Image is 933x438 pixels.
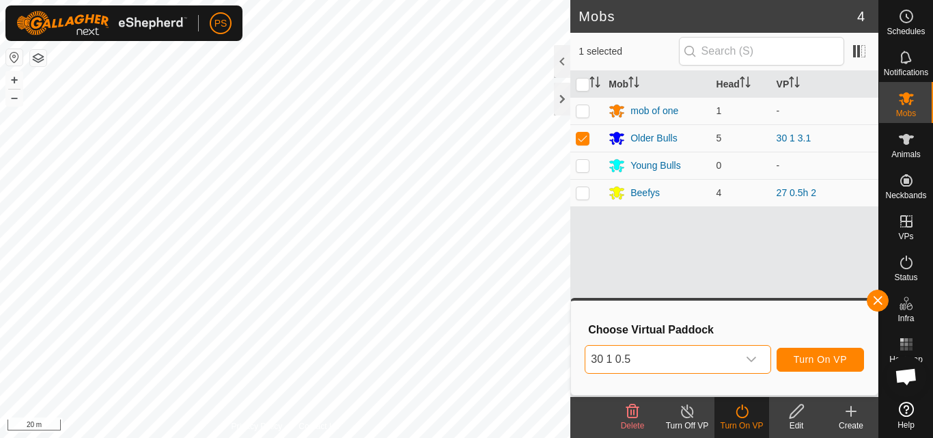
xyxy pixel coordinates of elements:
[740,79,751,90] p-sorticon: Activate to sort
[714,420,769,432] div: Turn On VP
[6,72,23,88] button: +
[789,79,800,90] p-sorticon: Activate to sort
[897,421,915,429] span: Help
[6,90,23,106] button: –
[777,348,864,372] button: Turn On VP
[769,420,824,432] div: Edit
[884,68,928,77] span: Notifications
[777,187,816,198] a: 27 0.5h 2
[824,420,878,432] div: Create
[579,44,678,59] span: 1 selected
[891,150,921,159] span: Animals
[603,71,710,98] th: Mob
[630,104,678,118] div: mob of one
[716,105,722,116] span: 1
[716,133,722,143] span: 5
[630,159,680,173] div: Young Bulls
[579,8,857,25] h2: Mobs
[889,355,923,364] span: Heatmap
[738,346,765,373] div: dropdown trigger
[298,420,339,433] a: Contact Us
[630,186,660,200] div: Beefys
[628,79,639,90] p-sorticon: Activate to sort
[886,356,927,397] div: Open chat
[894,273,917,282] span: Status
[585,346,737,373] span: 30 1 0.5
[885,191,926,200] span: Neckbands
[771,152,878,179] td: -
[771,97,878,124] td: -
[897,314,914,323] span: Infra
[621,421,645,430] span: Delete
[711,71,771,98] th: Head
[857,6,865,27] span: 4
[588,323,864,336] h3: Choose Virtual Paddock
[898,232,913,241] span: VPs
[6,49,23,66] button: Reset Map
[887,27,925,36] span: Schedules
[777,133,811,143] a: 30 1 3.1
[16,11,187,36] img: Gallagher Logo
[232,420,283,433] a: Privacy Policy
[30,50,46,66] button: Map Layers
[214,16,227,31] span: PS
[630,131,677,146] div: Older Bulls
[716,160,722,171] span: 0
[660,420,714,432] div: Turn Off VP
[589,79,600,90] p-sorticon: Activate to sort
[716,187,722,198] span: 4
[896,109,916,118] span: Mobs
[794,354,847,365] span: Turn On VP
[771,71,878,98] th: VP
[879,396,933,435] a: Help
[679,37,844,66] input: Search (S)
